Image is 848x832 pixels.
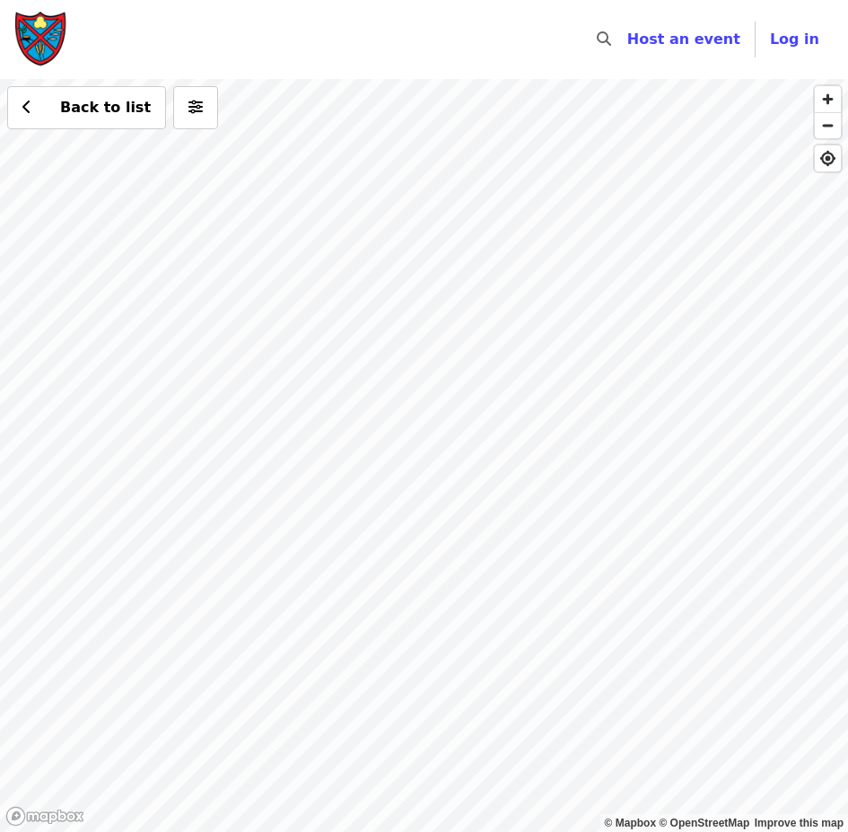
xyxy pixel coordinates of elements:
[815,86,841,112] button: Zoom In
[815,145,841,171] button: Find My Location
[5,806,84,827] a: Mapbox logo
[770,31,819,48] span: Log in
[188,99,203,116] i: sliders-h icon
[627,31,740,48] a: Host an event
[659,817,749,829] a: OpenStreetMap
[22,99,31,116] i: chevron-left icon
[815,112,841,138] button: Zoom Out
[622,18,636,61] input: Search
[173,86,218,129] button: More filters (0 selected)
[605,817,657,829] a: Mapbox
[597,31,611,48] i: search icon
[7,86,166,129] button: Back to list
[60,99,151,116] span: Back to list
[756,22,834,57] button: Log in
[755,817,844,829] a: Map feedback
[14,11,68,68] img: Society of St. Andrew - Home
